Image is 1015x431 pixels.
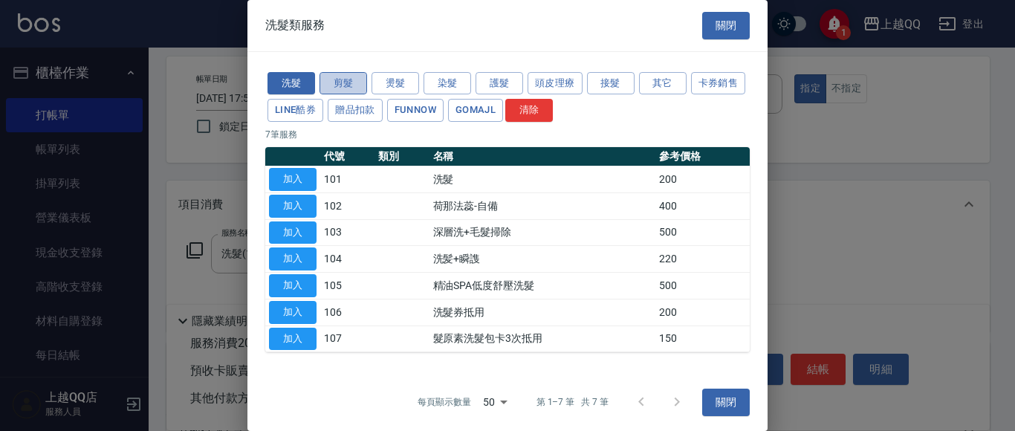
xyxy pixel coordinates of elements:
p: 第 1–7 筆 共 7 筆 [536,395,609,409]
button: 關閉 [702,389,750,416]
button: 清除 [505,99,553,122]
button: 燙髮 [372,72,419,95]
td: 洗髮券抵用 [429,299,655,325]
td: 精油SPA低度舒壓洗髮 [429,273,655,299]
button: 關閉 [702,12,750,39]
button: LINE酷券 [267,99,323,122]
button: 加入 [269,247,317,270]
button: 加入 [269,274,317,297]
td: 洗髪+瞬謢 [429,246,655,273]
button: 贈品扣款 [328,99,383,122]
button: 加入 [269,195,317,218]
button: 染髮 [424,72,471,95]
td: 髮原素洗髮包卡3次抵用 [429,325,655,352]
td: 105 [320,273,374,299]
button: 洗髮 [267,72,315,95]
td: 150 [655,325,750,352]
th: 類別 [374,147,429,166]
button: 頭皮理療 [528,72,583,95]
th: 代號 [320,147,374,166]
button: 接髮 [587,72,635,95]
td: 107 [320,325,374,352]
button: 卡券銷售 [691,72,746,95]
p: 7 筆服務 [265,128,750,141]
th: 參考價格 [655,147,750,166]
div: 50 [477,382,513,422]
td: 500 [655,219,750,246]
button: 剪髮 [320,72,367,95]
td: 200 [655,299,750,325]
td: 洗髮 [429,166,655,193]
td: 103 [320,219,374,246]
button: 其它 [639,72,687,95]
td: 200 [655,166,750,193]
p: 每頁顯示數量 [418,395,471,409]
td: 500 [655,273,750,299]
button: 加入 [269,328,317,351]
td: 深層洗+毛髮掃除 [429,219,655,246]
button: 加入 [269,301,317,324]
td: 102 [320,192,374,219]
td: 101 [320,166,374,193]
button: 加入 [269,168,317,191]
span: 洗髮類服務 [265,18,325,33]
button: 護髮 [476,72,523,95]
td: 104 [320,246,374,273]
th: 名稱 [429,147,655,166]
button: 加入 [269,221,317,244]
td: 106 [320,299,374,325]
button: FUNNOW [387,99,444,122]
button: GOMAJL [448,99,503,122]
td: 220 [655,246,750,273]
td: 荷那法蕊-自備 [429,192,655,219]
td: 400 [655,192,750,219]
